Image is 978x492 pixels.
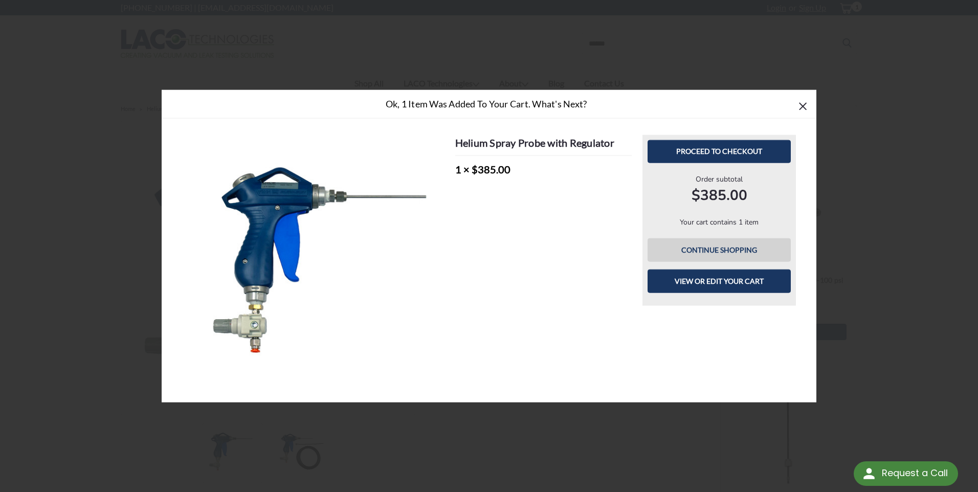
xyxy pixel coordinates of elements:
img: round button [861,465,877,482]
div: 1 × $385.00 [455,161,632,176]
div: Order subtotal [648,174,791,206]
strong: $385.00 [648,185,791,206]
a: Close [795,97,811,114]
a: View or edit your cart [648,270,791,293]
h2: Ok, 1 item was added to your cart. What's next? [178,97,795,111]
div: Request a Call [882,461,948,485]
span: × [798,94,808,116]
p: Your cart contains 1 item [648,217,791,228]
img: Standard Helium Spray Probe [193,135,444,386]
div: Request a Call [854,461,958,486]
a: Continue Shopping [648,238,791,262]
a: Proceed to checkout [648,140,791,163]
h4: Helium Spray Probe with Regulator [455,135,632,155]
